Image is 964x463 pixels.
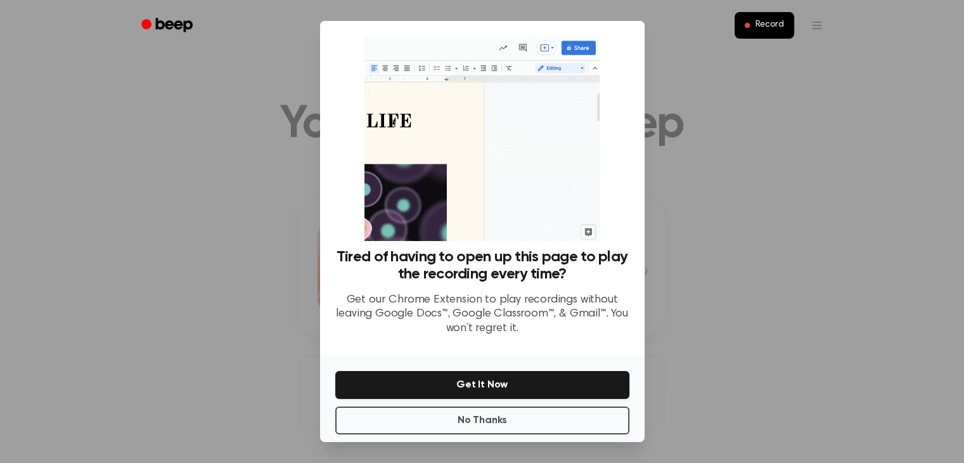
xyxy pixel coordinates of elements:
[335,371,629,399] button: Get It Now
[755,20,783,31] span: Record
[735,12,794,39] button: Record
[132,13,204,38] a: Beep
[335,293,629,336] p: Get our Chrome Extension to play recordings without leaving Google Docs™, Google Classroom™, & Gm...
[364,36,600,241] img: Beep extension in action
[335,407,629,434] button: No Thanks
[335,249,629,283] h3: Tired of having to open up this page to play the recording every time?
[802,10,832,41] button: Open menu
